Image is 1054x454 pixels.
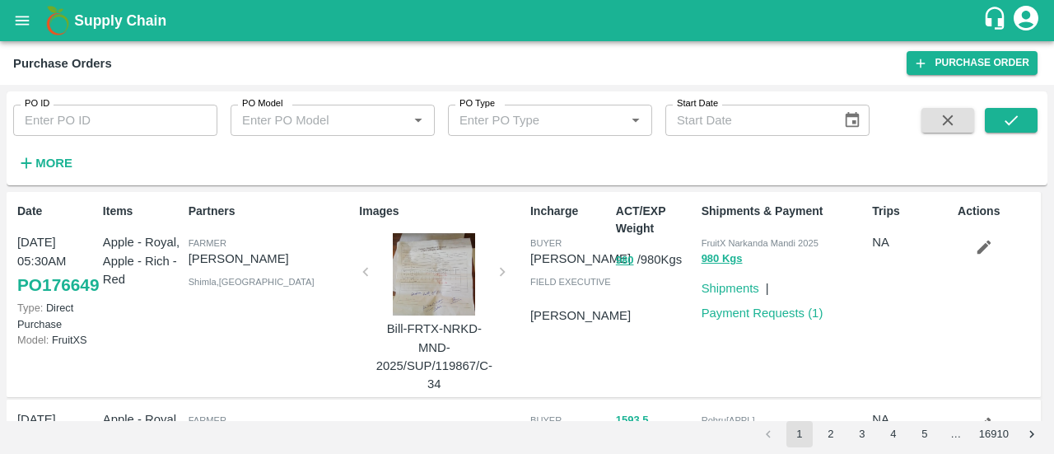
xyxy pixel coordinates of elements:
[616,251,634,270] button: 980
[982,6,1011,35] div: customer-support
[25,97,49,110] label: PO ID
[530,250,631,268] p: [PERSON_NAME]
[103,233,182,288] p: Apple - Royal, Apple - Rich - Red
[41,4,74,37] img: logo
[530,415,562,425] span: buyer
[372,320,496,393] p: Bill-FRTX-NRKD-MND-2025/SUP/119867/C-34
[530,277,611,287] span: field executive
[189,203,353,220] p: Partners
[786,421,813,447] button: page 1
[103,410,182,447] p: Apple - Royal - Delicious
[17,410,96,447] p: [DATE] 02:59PM
[616,203,695,237] p: ACT/EXP Weight
[189,277,315,287] span: Shimla , [GEOGRAPHIC_DATA]
[17,300,96,331] p: Direct Purchase
[74,12,166,29] b: Supply Chain
[702,307,823,320] a: Payment Requests (1)
[74,9,982,32] a: Supply Chain
[625,110,646,131] button: Open
[759,273,769,297] div: |
[872,233,951,251] p: NA
[17,332,96,348] p: FruitXS
[453,110,620,131] input: Enter PO Type
[17,203,96,220] p: Date
[665,105,830,136] input: Start Date
[702,238,818,248] span: FruitX Narkanda Mandi 2025
[103,203,182,220] p: Items
[459,97,495,110] label: PO Type
[974,421,1014,447] button: Go to page 16910
[880,421,907,447] button: Go to page 4
[3,2,41,40] button: open drawer
[189,250,353,268] p: [PERSON_NAME]
[702,203,866,220] p: Shipments & Payment
[818,421,844,447] button: Go to page 2
[17,302,43,314] span: Type:
[530,238,562,248] span: buyer
[17,270,99,300] a: PO176649
[702,415,755,425] span: Rohru[APPL]
[236,110,403,131] input: Enter PO Model
[530,307,631,325] p: [PERSON_NAME]
[753,421,1047,447] nav: pagination navigation
[530,203,609,220] p: Incharge
[907,51,1038,75] a: Purchase Order
[943,427,969,442] div: …
[242,97,283,110] label: PO Model
[13,105,217,136] input: Enter PO ID
[35,157,72,170] strong: More
[702,282,759,295] a: Shipments
[189,238,226,248] span: Farmer
[616,250,695,269] p: / 980 Kgs
[17,233,96,270] p: [DATE] 05:30AM
[849,421,875,447] button: Go to page 3
[912,421,938,447] button: Go to page 5
[408,110,429,131] button: Open
[1019,421,1045,447] button: Go to next page
[677,97,718,110] label: Start Date
[17,334,49,346] span: Model:
[13,149,77,177] button: More
[1011,3,1041,38] div: account of current user
[872,410,951,428] p: NA
[872,203,951,220] p: Trips
[958,203,1037,220] p: Actions
[189,415,226,425] span: Farmer
[702,250,743,269] button: 980 Kgs
[837,105,868,136] button: Choose date
[616,411,649,430] button: 1593.5
[616,410,695,448] p: / 1593.5 Kgs
[13,53,112,74] div: Purchase Orders
[359,203,524,220] p: Images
